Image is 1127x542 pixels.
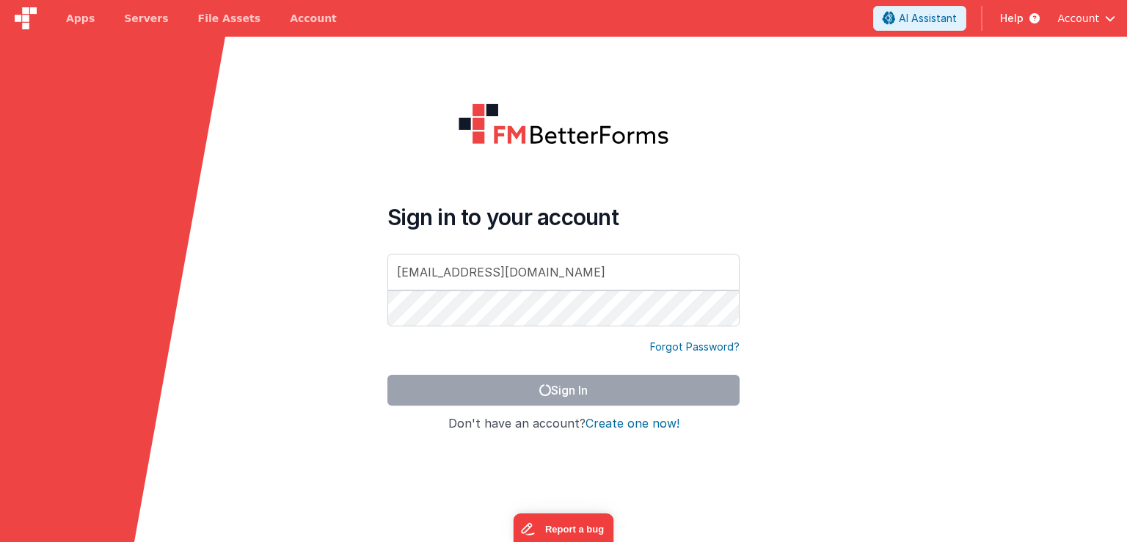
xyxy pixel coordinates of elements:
span: Help [1000,11,1024,26]
h4: Sign in to your account [387,204,740,230]
span: AI Assistant [899,11,957,26]
input: Email Address [387,254,740,290]
span: Servers [124,11,168,26]
span: File Assets [198,11,261,26]
span: Apps [66,11,95,26]
h4: Don't have an account? [387,417,740,431]
span: Account [1057,11,1099,26]
button: AI Assistant [873,6,966,31]
button: Account [1057,11,1115,26]
button: Sign In [387,375,740,406]
a: Forgot Password? [650,340,740,354]
button: Create one now! [586,417,679,431]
